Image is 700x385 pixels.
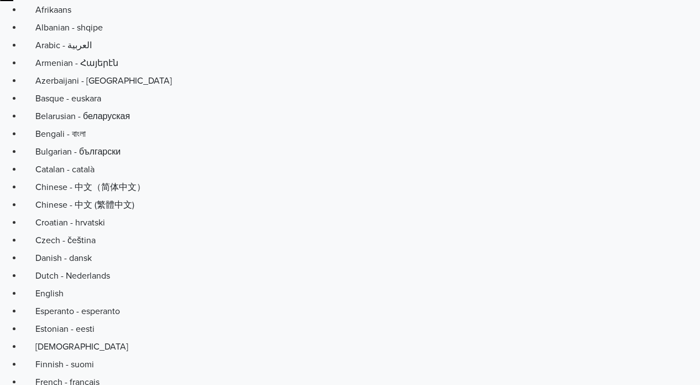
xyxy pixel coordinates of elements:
[22,249,700,267] a: Danish - dansk
[22,267,700,285] a: Dutch - Nederlands
[22,214,700,232] a: Croatian - hrvatski
[22,143,700,161] a: Bulgarian - български
[22,107,700,125] a: Belarusian - беларуская
[22,285,700,302] a: English
[22,302,700,320] a: Esperanto - esperanto
[22,19,700,37] a: Albanian - shqipe
[22,338,700,356] a: [DEMOGRAPHIC_DATA]
[22,90,700,107] a: Basque - euskara
[22,232,700,249] a: Czech - čeština
[22,178,700,196] a: Chinese - 中文（简体中文）
[22,320,700,338] a: Estonian - eesti
[22,54,700,72] a: Armenian - Հայերէն
[22,125,700,143] a: Bengali - বাংলা
[22,161,700,178] a: Catalan - català
[22,356,700,373] a: Finnish - suomi
[22,1,700,19] a: Afrikaans
[22,72,700,90] a: Azerbaijani - [GEOGRAPHIC_DATA]
[22,196,700,214] a: Chinese - 中文 (繁體中文)
[22,37,700,54] a: Arabic - ‎‫العربية‬‎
